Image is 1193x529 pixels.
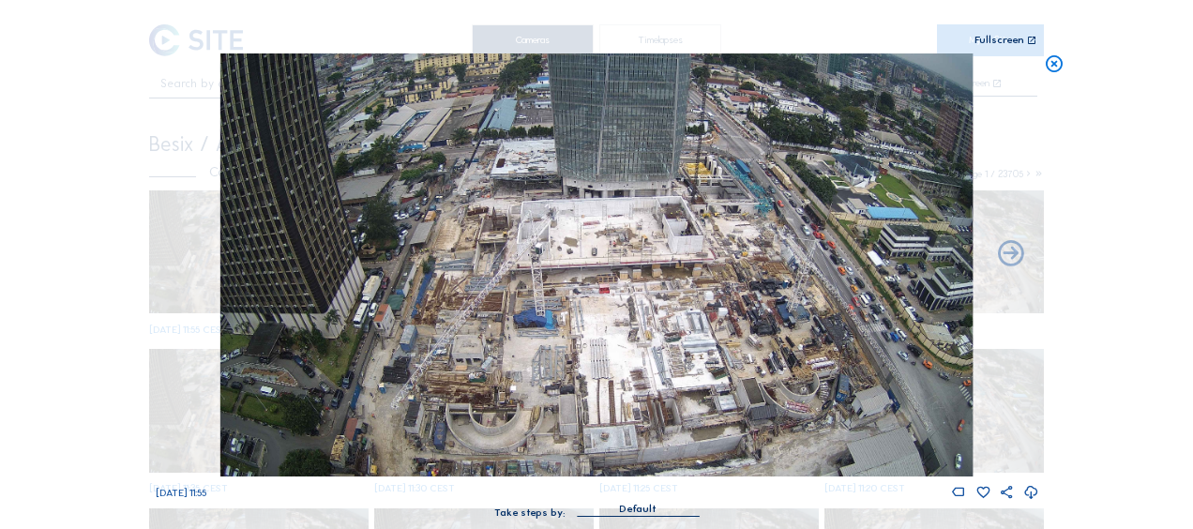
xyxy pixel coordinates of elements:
[995,239,1026,270] i: Back
[156,487,206,499] span: [DATE] 11:55
[619,501,657,518] div: Default
[220,53,973,476] img: Image
[494,507,566,518] div: Take steps by:
[974,35,1024,46] div: Fullscreen
[577,501,699,516] div: Default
